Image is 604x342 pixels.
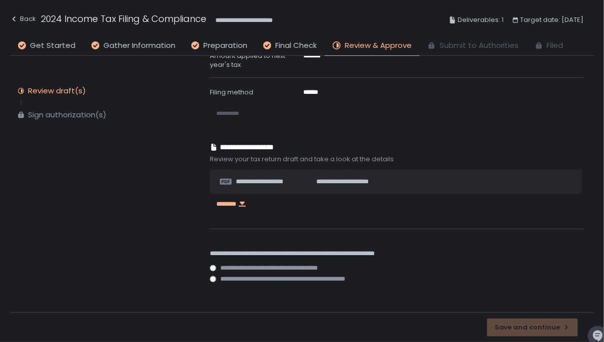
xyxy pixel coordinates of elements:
div: Sign authorization(s) [28,110,106,120]
span: Filed [547,40,564,51]
span: Final Check [275,40,317,51]
span: Review & Approve [345,40,412,51]
span: Gather Information [103,40,175,51]
span: Amount applied to next year's tax [210,51,285,69]
span: Deliverables: 1 [458,14,504,26]
span: Review your tax return draft and take a look at the details [210,155,584,164]
span: Submit to Authorities [440,40,519,51]
span: Get Started [30,40,75,51]
span: Target date: [DATE] [521,14,584,26]
span: Filing method [210,87,253,97]
span: Preparation [203,40,247,51]
div: Review draft(s) [28,86,86,96]
h1: 2024 Income Tax Filing & Compliance [41,12,206,25]
button: Back [10,12,36,28]
div: Back [10,13,36,25]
